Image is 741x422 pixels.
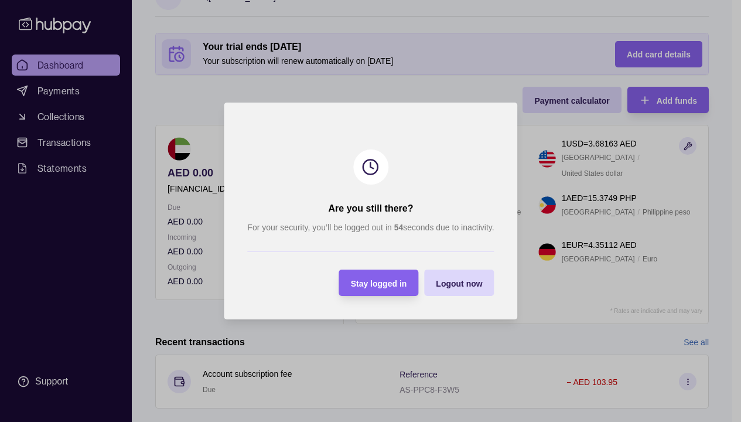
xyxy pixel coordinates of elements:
[247,221,494,234] p: For your security, you’ll be logged out in seconds due to inactivity.
[436,279,482,288] span: Logout now
[328,202,413,215] h2: Are you still there?
[339,270,418,296] button: Stay logged in
[424,270,494,296] button: Logout now
[394,223,403,232] strong: 54
[350,279,407,288] span: Stay logged in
